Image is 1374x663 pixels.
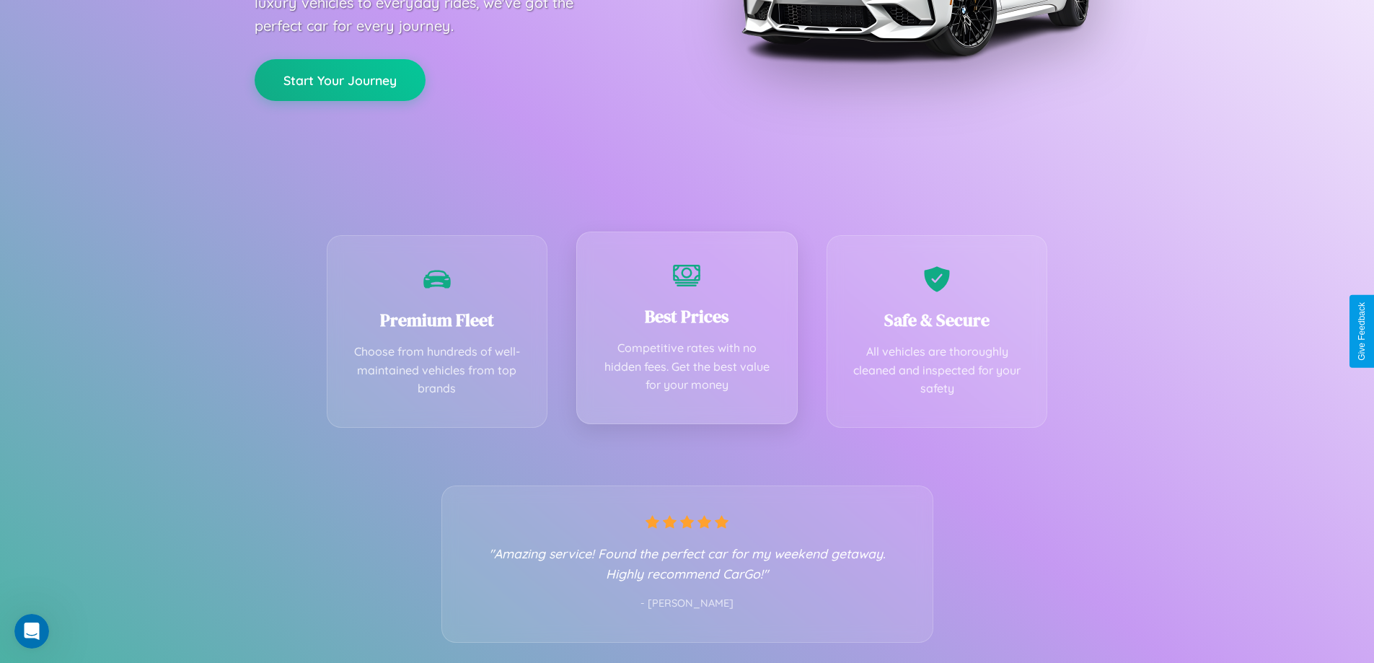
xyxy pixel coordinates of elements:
p: "Amazing service! Found the perfect car for my weekend getaway. Highly recommend CarGo!" [471,543,904,584]
h3: Premium Fleet [349,308,526,332]
h3: Best Prices [599,304,775,328]
p: Competitive rates with no hidden fees. Get the best value for your money [599,339,775,395]
h3: Safe & Secure [849,308,1026,332]
p: - [PERSON_NAME] [471,594,904,613]
button: Start Your Journey [255,59,426,101]
p: All vehicles are thoroughly cleaned and inspected for your safety [849,343,1026,398]
p: Choose from hundreds of well-maintained vehicles from top brands [349,343,526,398]
iframe: Intercom live chat [14,614,49,649]
div: Give Feedback [1357,302,1367,361]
